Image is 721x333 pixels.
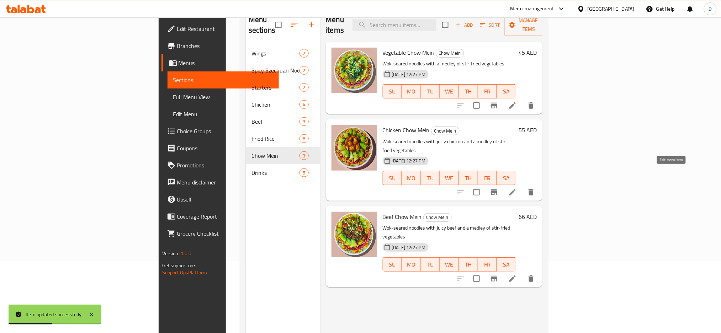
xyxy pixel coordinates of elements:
button: WE [440,171,459,185]
p: Wok-seared noodles with juicy chicken and a medley of stir-fried vegetables [383,137,516,155]
div: Menu-management [510,5,554,13]
div: Wings2 [246,45,320,62]
div: Chicken [251,100,299,109]
button: SU [383,84,402,98]
a: Edit Menu [168,106,279,123]
span: Grocery Checklist [177,229,274,238]
button: FR [478,84,497,98]
div: items [299,66,308,75]
span: SU [386,259,399,270]
span: [DATE] 12:27 PM [389,244,429,251]
span: Select section [438,17,453,32]
span: 3 [300,152,308,159]
span: Menu disclaimer [177,178,274,187]
a: Grocery Checklist [161,225,279,242]
span: MO [405,173,418,183]
div: items [299,117,308,126]
img: Chicken Chow Mein [332,125,377,171]
a: Full Menu View [168,88,279,106]
span: TU [424,86,437,97]
span: Promotions [177,161,274,170]
div: Chow Mein [251,151,299,160]
span: Sort items [476,20,504,31]
span: 1.0.0 [181,249,192,258]
span: SA [500,86,513,97]
button: WE [440,84,459,98]
button: Branch-specific-item [486,270,503,287]
span: WE [443,86,456,97]
div: Chow Mein [436,49,464,58]
button: delete [523,97,540,114]
span: Get support on: [162,261,195,270]
button: delete [523,270,540,287]
span: Branches [177,42,274,50]
button: SA [497,171,516,185]
span: Select to update [469,98,484,113]
input: search [352,19,436,31]
span: WE [443,259,456,270]
span: MO [405,259,418,270]
div: items [299,168,308,177]
div: Chicken4 [246,96,320,113]
div: Item updated successfully [26,311,81,318]
a: Upsell [161,191,279,208]
span: Version: [162,249,180,258]
span: Starters [251,83,299,92]
span: FR [481,173,494,183]
span: Select all sections [271,17,286,32]
a: Menu disclaimer [161,174,279,191]
span: Sort sections [286,16,303,33]
span: SU [386,86,399,97]
span: SA [500,259,513,270]
button: MO [402,84,421,98]
span: 2 [300,50,308,57]
span: TH [462,259,475,270]
span: Edit Restaurant [177,25,274,33]
span: Fried Rice [251,134,299,143]
span: 2 [300,84,308,91]
button: TU [421,84,440,98]
h2: Menu items [326,14,344,36]
div: [GEOGRAPHIC_DATA] [588,5,635,13]
button: FR [478,257,497,272]
span: FR [481,86,494,97]
span: Choice Groups [177,127,274,135]
a: Edit Restaurant [161,20,279,37]
span: 6 [300,135,308,142]
span: Menus [179,59,274,67]
a: Coupons [161,140,279,157]
h6: 55 AED [519,125,537,135]
button: SU [383,171,402,185]
span: Chow Mein [424,213,451,221]
div: items [299,151,308,160]
span: Drinks [251,168,299,177]
a: Coverage Report [161,208,279,225]
img: Beef Chow Mein [332,212,377,257]
div: Drinks5 [246,164,320,181]
span: Select to update [469,271,484,286]
span: TH [462,173,475,183]
button: TH [459,257,478,272]
span: 4 [300,101,308,108]
span: Chow Mein [431,127,459,135]
span: Edit Menu [173,110,274,118]
div: Beef3 [246,113,320,130]
a: Sections [168,71,279,88]
img: Vegetable Chow Mein [332,48,377,93]
span: TU [424,259,437,270]
h6: 45 AED [519,48,537,58]
div: Chow Mein [423,213,452,222]
span: Wings [251,49,299,58]
span: Coupons [177,144,274,152]
span: 3 [300,118,308,125]
button: Branch-specific-item [486,97,503,114]
div: Fried Rice6 [246,130,320,147]
h6: 66 AED [519,212,537,222]
span: TH [462,86,475,97]
span: Sort [480,21,500,29]
div: Beef [251,117,299,126]
span: Beef Chow Mein [383,211,422,222]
